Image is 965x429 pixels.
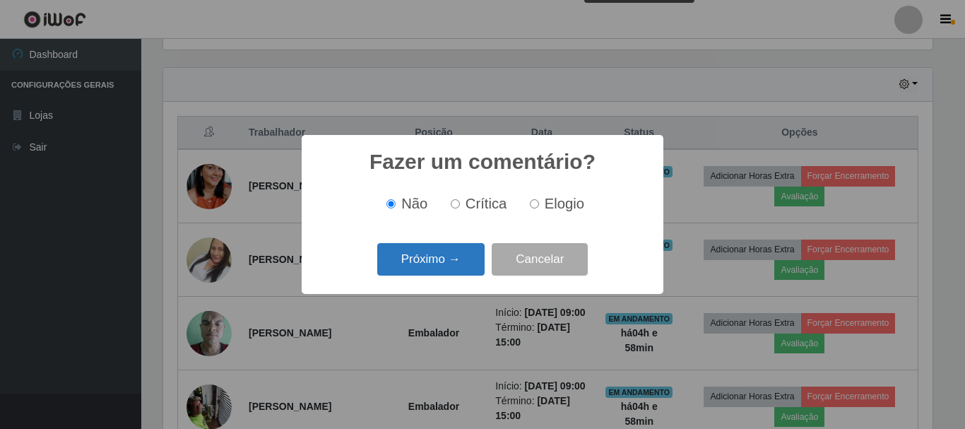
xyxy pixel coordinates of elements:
[386,199,396,208] input: Não
[451,199,460,208] input: Crítica
[530,199,539,208] input: Elogio
[492,243,588,276] button: Cancelar
[401,196,427,211] span: Não
[377,243,485,276] button: Próximo →
[545,196,584,211] span: Elogio
[369,149,596,175] h2: Fazer um comentário?
[466,196,507,211] span: Crítica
